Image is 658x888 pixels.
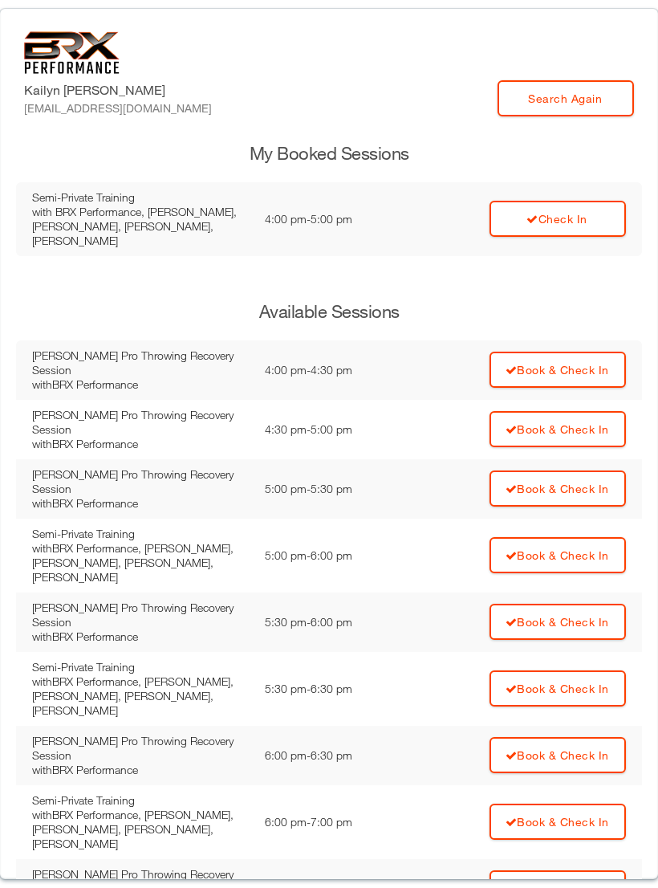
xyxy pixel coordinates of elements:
[257,340,408,400] td: 4:00 pm - 4:30 pm
[24,31,120,74] img: 6f7da32581c89ca25d665dc3aae533e4f14fe3ef_original.svg
[24,100,212,116] div: [EMAIL_ADDRESS][DOMAIN_NAME]
[489,470,626,507] a: Book & Check In
[257,519,408,593] td: 5:00 pm - 6:00 pm
[489,411,626,447] a: Book & Check In
[489,737,626,773] a: Book & Check In
[32,629,249,644] div: with BRX Performance
[498,80,634,116] a: Search Again
[489,201,626,237] a: Check In
[32,674,249,718] div: with BRX Performance, [PERSON_NAME], [PERSON_NAME], [PERSON_NAME], [PERSON_NAME]
[489,537,626,573] a: Book & Check In
[32,527,249,541] div: Semi-Private Training
[257,459,408,519] td: 5:00 pm - 5:30 pm
[32,437,249,451] div: with BRX Performance
[257,593,408,652] td: 5:30 pm - 6:00 pm
[257,182,408,256] td: 4:00 pm - 5:00 pm
[257,726,408,785] td: 6:00 pm - 6:30 pm
[257,785,408,859] td: 6:00 pm - 7:00 pm
[32,348,249,377] div: [PERSON_NAME] Pro Throwing Recovery Session
[257,652,408,726] td: 5:30 pm - 6:30 pm
[32,408,249,437] div: [PERSON_NAME] Pro Throwing Recovery Session
[24,80,212,116] label: Kailyn [PERSON_NAME]
[489,804,626,840] a: Book & Check In
[32,467,249,496] div: [PERSON_NAME] Pro Throwing Recovery Session
[16,299,642,324] h3: Available Sessions
[32,205,249,248] div: with BRX Performance, [PERSON_NAME], [PERSON_NAME], [PERSON_NAME], [PERSON_NAME]
[32,808,249,851] div: with BRX Performance, [PERSON_NAME], [PERSON_NAME], [PERSON_NAME], [PERSON_NAME]
[489,352,626,388] a: Book & Check In
[32,377,249,392] div: with BRX Performance
[32,793,249,808] div: Semi-Private Training
[489,670,626,707] a: Book & Check In
[32,190,249,205] div: Semi-Private Training
[489,604,626,640] a: Book & Check In
[32,496,249,511] div: with BRX Performance
[257,400,408,459] td: 4:30 pm - 5:00 pm
[32,763,249,777] div: with BRX Performance
[16,141,642,166] h3: My Booked Sessions
[32,734,249,763] div: [PERSON_NAME] Pro Throwing Recovery Session
[32,601,249,629] div: [PERSON_NAME] Pro Throwing Recovery Session
[32,541,249,585] div: with BRX Performance, [PERSON_NAME], [PERSON_NAME], [PERSON_NAME], [PERSON_NAME]
[32,660,249,674] div: Semi-Private Training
